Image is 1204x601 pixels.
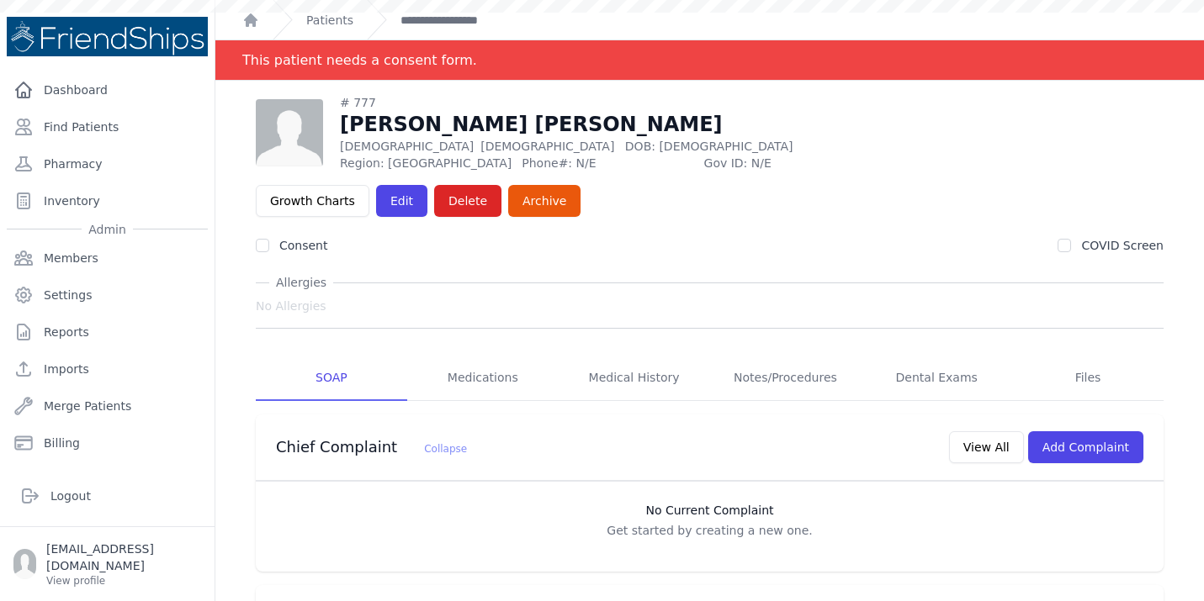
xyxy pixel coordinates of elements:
[269,274,333,291] span: Allergies
[625,140,793,153] span: DOB: [DEMOGRAPHIC_DATA]
[7,278,208,312] a: Settings
[256,298,326,314] span: No Allergies
[306,12,353,29] a: Patients
[256,99,323,166] img: person-242608b1a05df3501eefc295dc1bc67a.jpg
[7,315,208,349] a: Reports
[273,502,1147,519] h3: No Current Complaint
[861,356,1012,401] a: Dental Exams
[949,431,1024,463] button: View All
[82,221,133,238] span: Admin
[7,241,208,275] a: Members
[256,356,407,401] a: SOAP
[434,185,501,217] button: Delete
[340,138,886,155] p: [DEMOGRAPHIC_DATA]
[256,185,369,217] a: Growth Charts
[508,185,581,217] a: Archive
[46,540,201,574] p: [EMAIL_ADDRESS][DOMAIN_NAME]
[709,356,861,401] a: Notes/Procedures
[424,443,467,455] span: Collapse
[407,356,559,401] a: Medications
[7,426,208,460] a: Billing
[340,155,512,171] span: Region: [GEOGRAPHIC_DATA]
[7,389,208,423] a: Merge Patients
[273,522,1147,539] p: Get started by creating a new one.
[242,40,477,80] div: This patient needs a consent form.
[7,110,208,144] a: Find Patients
[7,352,208,386] a: Imports
[340,111,886,138] h1: [PERSON_NAME] [PERSON_NAME]
[7,147,208,181] a: Pharmacy
[276,437,467,457] h3: Chief Complaint
[7,17,208,56] img: Medical Missions EMR
[1081,239,1164,252] label: COVID Screen
[480,140,614,153] span: [DEMOGRAPHIC_DATA]
[13,540,201,588] a: [EMAIL_ADDRESS][DOMAIN_NAME] View profile
[522,155,693,171] span: Phone#: N/E
[704,155,886,171] span: Gov ID: N/E
[13,479,201,513] a: Logout
[46,574,201,588] p: View profile
[1028,431,1143,463] button: Add Complaint
[215,40,1204,81] div: Notification
[1012,356,1164,401] a: Files
[340,94,886,111] div: # 777
[7,463,208,497] a: Organizations
[7,73,208,107] a: Dashboard
[279,239,327,252] label: Consent
[256,356,1164,401] nav: Tabs
[559,356,710,401] a: Medical History
[7,184,208,218] a: Inventory
[376,185,427,217] a: Edit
